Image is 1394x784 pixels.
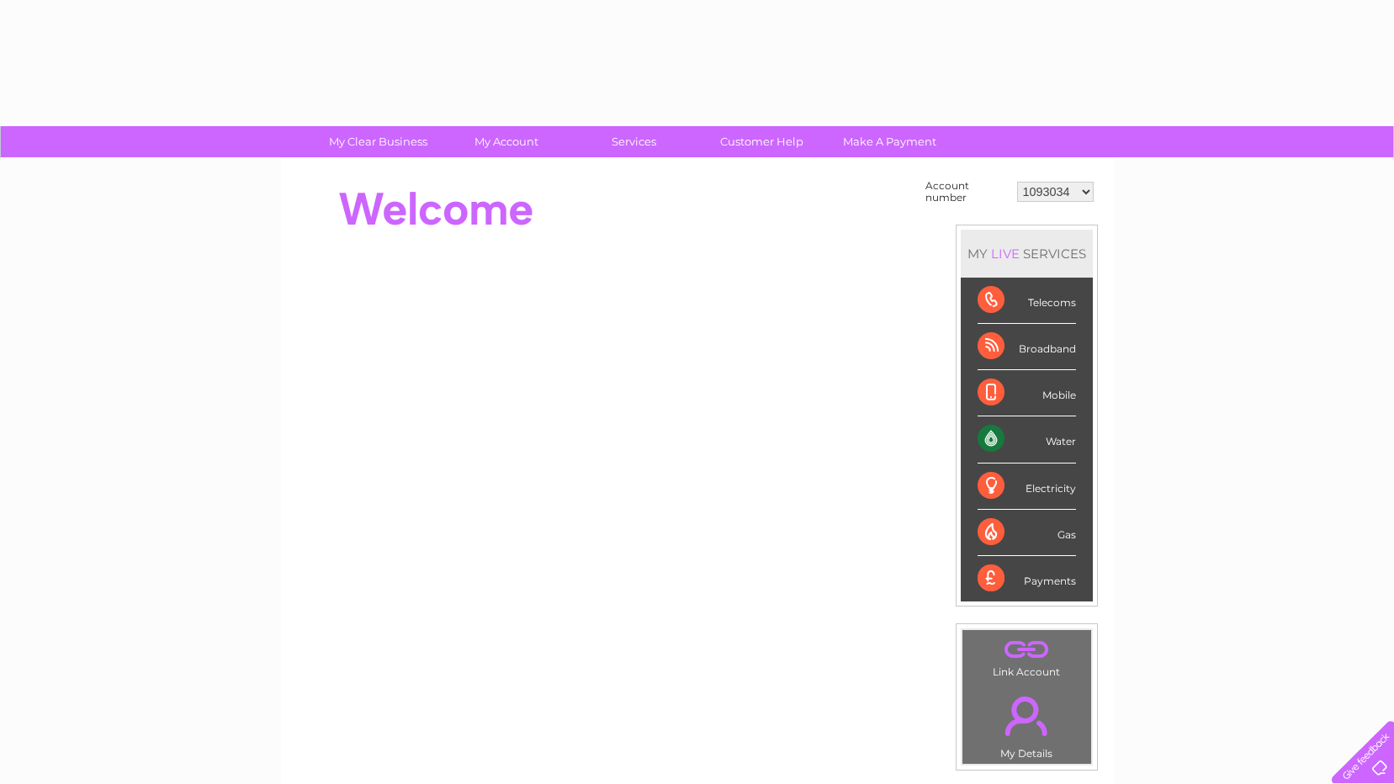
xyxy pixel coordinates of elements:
a: Make A Payment [820,126,959,157]
div: MY SERVICES [961,230,1093,278]
div: Payments [978,556,1076,601]
a: Services [564,126,703,157]
a: My Account [437,126,575,157]
div: Broadband [978,324,1076,370]
td: Account number [921,176,1013,208]
a: My Clear Business [309,126,448,157]
a: . [967,686,1087,745]
td: Link Account [962,629,1092,682]
div: Mobile [978,370,1076,416]
div: Gas [978,510,1076,556]
div: LIVE [988,246,1023,262]
div: Water [978,416,1076,463]
div: Electricity [978,464,1076,510]
div: Telecoms [978,278,1076,324]
a: . [967,634,1087,664]
a: Customer Help [692,126,831,157]
td: My Details [962,682,1092,765]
